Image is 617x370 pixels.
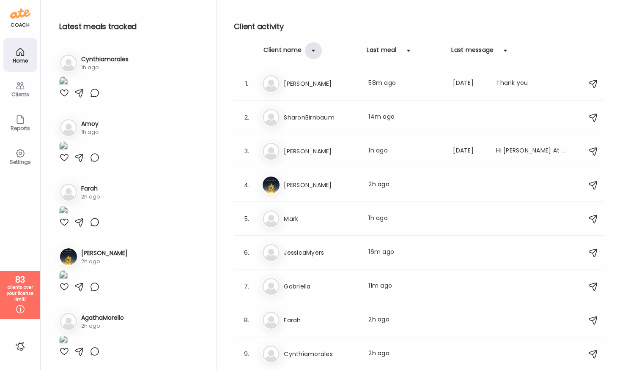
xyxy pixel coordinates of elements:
div: Thank you [496,79,570,89]
div: Clients [5,92,36,97]
div: 1h ago [368,146,443,156]
h3: Amoy [81,120,99,128]
h3: Gabriella [284,281,358,291]
div: Hi [PERSON_NAME] At my last visit you gave me a nutrition label with your handwritten notations o... [496,146,570,156]
img: images%2FQIMtPFahV7UvQdiEmPXdrGQNZru2%2FHC32ZXDCGUsHWCVxeEgF%2FpQNCcD2TOVSQpticLKlP_1080 [59,206,68,217]
div: 1h ago [81,64,129,71]
div: 1h ago [81,128,99,136]
div: 8. [241,315,252,325]
img: ate [10,7,30,20]
div: [DATE] [453,146,486,156]
img: avatars%2F0HQZbSTeE2OoBHGjX0ZHQeFVUwU2 [60,248,77,265]
div: Settings [5,159,36,165]
div: Last message [451,46,494,59]
h3: Farah [81,184,100,193]
h3: SharonBirnbaum [284,112,358,122]
h3: [PERSON_NAME] [284,79,358,89]
div: 2h ago [368,315,443,325]
div: 3. [241,146,252,156]
div: 5. [241,214,252,224]
h3: [PERSON_NAME] [81,249,128,258]
img: bg-avatar-default.svg [60,119,77,136]
div: 7. [241,281,252,291]
h3: Farah [284,315,358,325]
div: Client name [263,46,302,59]
h3: JessicaMyers [284,248,358,258]
img: images%2Fbbi5yvBZP0b6byyyBoYLHy1QSgx1%2FuURNcTIbZrhVhwOYQsCi%2FiE6KKxaqMDeErnFKyh0h_1080 [59,141,68,152]
div: 2h ago [368,349,443,359]
div: Home [5,58,36,63]
img: bg-avatar-default.svg [263,346,280,362]
img: avatars%2F0HQZbSTeE2OoBHGjX0ZHQeFVUwU2 [263,177,280,193]
img: bg-avatar-default.svg [263,143,280,160]
div: 2h ago [368,180,443,190]
div: 2h ago [81,322,124,330]
div: 6. [241,248,252,258]
div: coach [11,22,30,29]
h3: Mark [284,214,358,224]
img: images%2F0HQZbSTeE2OoBHGjX0ZHQeFVUwU2%2Fa3tDoUXSR0DiEQL2WgPw%2FFYcMoiaZHpKeVgIrrEO2_1080 [59,270,68,282]
div: 2h ago [81,193,100,201]
div: 11m ago [368,281,443,291]
img: images%2FxddUJIoCFFNaleqoNiuR3I0Sr333%2FStoFZdiUL7POvc201seW%2FOwbnOxvatCYSo7GBgRJA_1080 [59,76,68,88]
img: bg-avatar-default.svg [263,278,280,295]
div: 4. [241,180,252,190]
h3: Cynthiamorales [284,349,358,359]
h2: Client activity [234,20,603,33]
div: 1h ago [368,214,443,224]
img: bg-avatar-default.svg [263,244,280,261]
div: Last meal [367,46,396,59]
div: [DATE] [453,79,486,89]
img: bg-avatar-default.svg [60,313,77,330]
img: images%2Fc64M48MNrZhFYLNuSYmPtFyBL7u2%2FUEliWQKwXvUioMv2axt3%2FFBDXHP7Ls06ySBsFByNQ_1080 [59,335,68,346]
div: 2h ago [81,258,128,265]
div: 1. [241,79,252,89]
h2: Latest meals tracked [59,20,203,33]
div: clients over your license limit! [3,285,37,302]
h3: AgathaMorello [81,313,124,322]
h3: [PERSON_NAME] [284,180,358,190]
img: bg-avatar-default.svg [60,184,77,201]
img: bg-avatar-default.svg [263,312,280,329]
div: 9. [241,349,252,359]
img: bg-avatar-default.svg [263,210,280,227]
div: 14m ago [368,112,443,122]
img: bg-avatar-default.svg [263,109,280,126]
img: bg-avatar-default.svg [263,75,280,92]
img: bg-avatar-default.svg [60,54,77,71]
div: 2. [241,112,252,122]
h3: [PERSON_NAME] [284,146,358,156]
div: 58m ago [368,79,443,89]
div: Reports [5,125,36,131]
h3: Cynthiamorales [81,55,129,64]
div: 83 [3,275,37,285]
div: 16m ago [368,248,443,258]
